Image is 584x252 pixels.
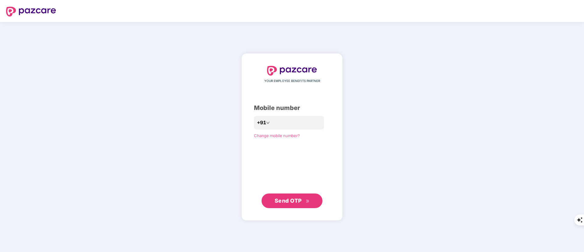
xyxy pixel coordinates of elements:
[264,79,320,83] span: YOUR EMPLOYEE BENEFITS PARTNER
[266,121,270,125] span: down
[262,193,322,208] button: Send OTPdouble-right
[254,133,300,138] a: Change mobile number?
[6,7,56,16] img: logo
[267,66,317,76] img: logo
[254,103,330,113] div: Mobile number
[257,119,266,126] span: +91
[275,197,302,204] span: Send OTP
[306,199,310,203] span: double-right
